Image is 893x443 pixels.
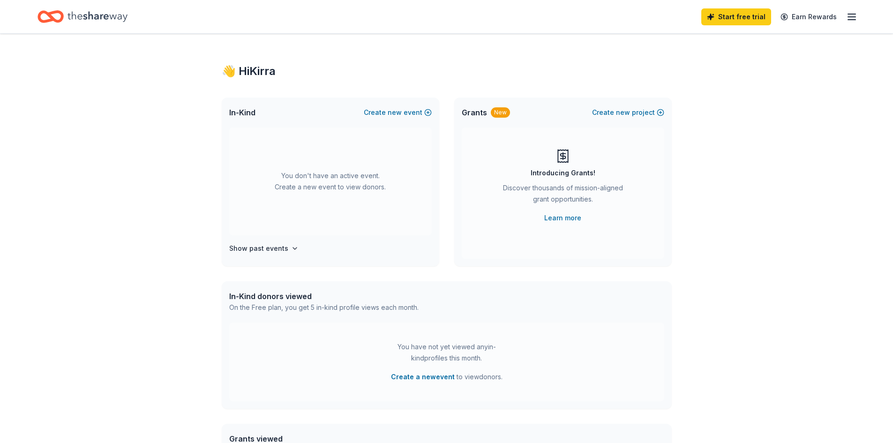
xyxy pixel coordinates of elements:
[364,107,432,118] button: Createnewevent
[462,107,487,118] span: Grants
[388,107,402,118] span: new
[38,6,128,28] a: Home
[229,302,419,313] div: On the Free plan, you get 5 in-kind profile views each month.
[499,182,627,209] div: Discover thousands of mission-aligned grant opportunities.
[491,107,510,118] div: New
[775,8,842,25] a: Earn Rewards
[229,128,432,235] div: You don't have an active event. Create a new event to view donors.
[616,107,630,118] span: new
[388,341,505,364] div: You have not yet viewed any in-kind profiles this month.
[531,167,595,179] div: Introducing Grants!
[391,371,503,383] span: to view donors .
[701,8,771,25] a: Start free trial
[229,107,255,118] span: In-Kind
[222,64,672,79] div: 👋 Hi Kirra
[229,243,288,254] h4: Show past events
[391,371,455,383] button: Create a newevent
[229,291,419,302] div: In-Kind donors viewed
[592,107,664,118] button: Createnewproject
[544,212,581,224] a: Learn more
[229,243,299,254] button: Show past events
